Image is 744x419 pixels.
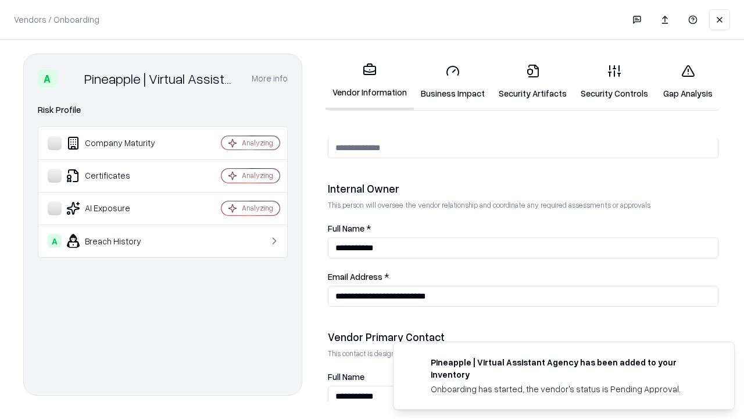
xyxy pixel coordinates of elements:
[328,272,718,281] label: Email Address *
[48,136,187,150] div: Company Maturity
[38,103,288,117] div: Risk Profile
[48,234,187,248] div: Breach History
[328,330,718,344] div: Vendor Primary Contact
[61,69,80,88] img: Pineapple | Virtual Assistant Agency
[242,138,273,148] div: Analyzing
[242,203,273,213] div: Analyzing
[252,68,288,89] button: More info
[655,55,721,109] a: Gap Analysis
[328,182,718,196] div: Internal Owner
[431,383,706,395] div: Onboarding has started, the vendor's status is Pending Approval.
[431,356,706,381] div: Pineapple | Virtual Assistant Agency has been added to your inventory
[84,69,238,88] div: Pineapple | Virtual Assistant Agency
[328,349,718,358] p: This contact is designated to receive the assessment request from Shift
[38,69,56,88] div: A
[328,372,718,381] label: Full Name
[242,171,273,180] div: Analyzing
[328,224,718,233] label: Full Name *
[325,54,414,110] a: Vendor Information
[14,13,99,26] p: Vendors / Onboarding
[414,55,492,109] a: Business Impact
[328,200,718,210] p: This person will oversee the vendor relationship and coordinate any required assessments or appro...
[492,55,574,109] a: Security Artifacts
[574,55,655,109] a: Security Controls
[48,234,62,248] div: A
[48,201,187,215] div: AI Exposure
[48,169,187,183] div: Certificates
[407,356,421,370] img: trypineapple.com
